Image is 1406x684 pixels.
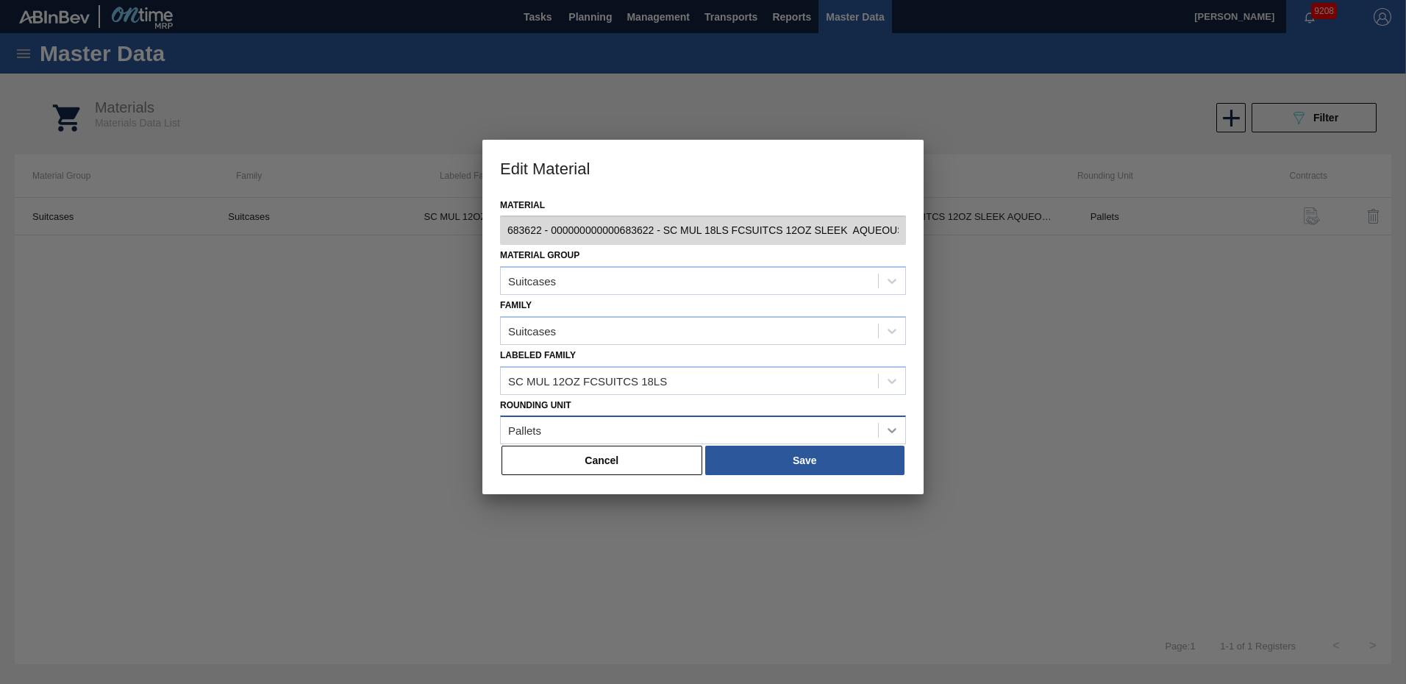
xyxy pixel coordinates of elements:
div: Pallets [508,424,541,437]
label: Labeled Family [500,350,576,360]
button: Cancel [502,446,702,475]
label: Material [500,195,906,216]
div: Suitcases [508,324,556,337]
label: Family [500,300,532,310]
button: Save [705,446,904,475]
label: Material Group [500,250,579,260]
h3: Edit Material [482,140,924,196]
div: Suitcases [508,275,556,288]
label: Rounding Unit [500,400,571,410]
div: SC MUL 12OZ FCSUITCS 18LS [508,374,667,387]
